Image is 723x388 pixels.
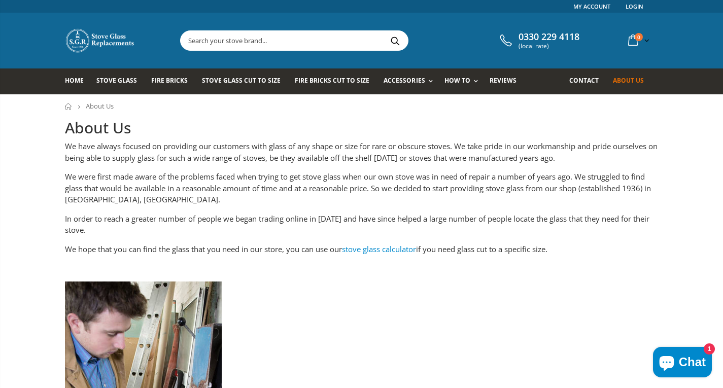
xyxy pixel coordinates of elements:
img: Stove Glass Replacement [65,28,136,53]
a: Accessories [384,68,437,94]
span: Accessories [384,76,425,85]
span: About us [613,76,644,85]
span: Fire Bricks [151,76,188,85]
span: 0330 229 4118 [519,31,579,43]
a: 0330 229 4118 (local rate) [497,31,579,50]
a: 0 [624,30,651,50]
a: Home [65,103,73,110]
p: We hope that you can find the glass that you need in our store, you can use our if you need glass... [65,243,659,255]
span: About Us [86,101,114,111]
span: How To [444,76,470,85]
span: 0 [635,33,643,41]
a: Reviews [490,68,524,94]
span: (local rate) [519,43,579,50]
input: Search your stove brand... [181,31,522,50]
a: Home [65,68,91,94]
span: Stove Glass Cut To Size [202,76,281,85]
a: Fire Bricks Cut To Size [295,68,377,94]
inbox-online-store-chat: Shopify online store chat [650,347,715,380]
button: Search [384,31,407,50]
span: Home [65,76,84,85]
a: Contact [569,68,606,94]
a: stove glass calculator [342,244,416,254]
span: Stove Glass [96,76,137,85]
p: In order to reach a greater number of people we began trading online in [DATE] and have since hel... [65,213,659,236]
a: Stove Glass Cut To Size [202,68,288,94]
a: Fire Bricks [151,68,195,94]
a: About us [613,68,651,94]
h1: About Us [65,118,659,138]
p: We have always focused on providing our customers with glass of any shape or size for rare or obs... [65,140,659,163]
span: Reviews [490,76,517,85]
a: Stove Glass [96,68,145,94]
span: Contact [569,76,599,85]
span: Fire Bricks Cut To Size [295,76,369,85]
a: How To [444,68,483,94]
p: We were first made aware of the problems faced when trying to get stove glass when our own stove ... [65,171,659,205]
